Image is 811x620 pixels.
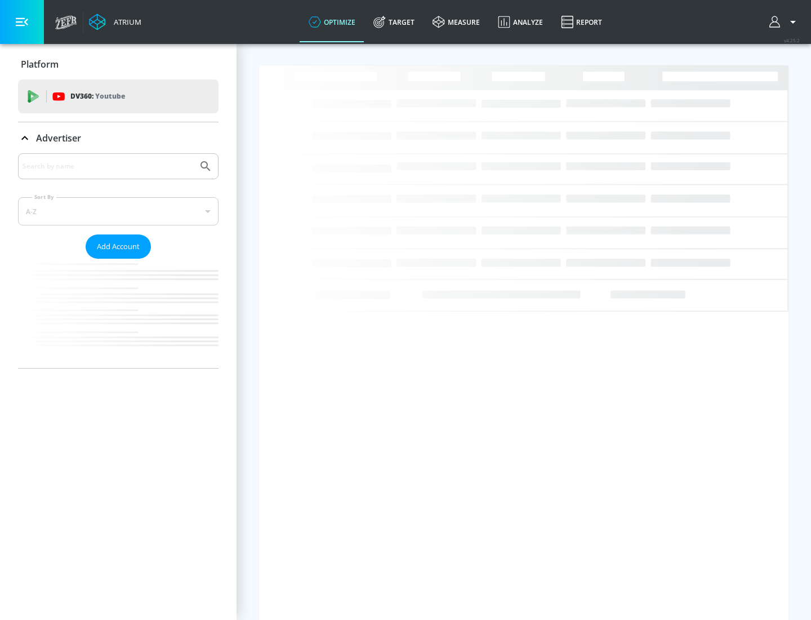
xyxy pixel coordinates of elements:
label: Sort By [32,193,56,201]
span: Add Account [97,240,140,253]
input: Search by name [23,159,193,174]
a: optimize [300,2,364,42]
p: DV360: [70,90,125,103]
span: v 4.25.2 [784,37,800,43]
a: Target [364,2,424,42]
div: Atrium [109,17,141,27]
a: Atrium [89,14,141,30]
button: Add Account [86,234,151,259]
p: Advertiser [36,132,81,144]
div: Platform [18,48,219,80]
div: A-Z [18,197,219,225]
div: Advertiser [18,122,219,154]
nav: list of Advertiser [18,259,219,368]
p: Platform [21,58,59,70]
a: Report [552,2,611,42]
div: DV360: Youtube [18,79,219,113]
div: Advertiser [18,153,219,368]
a: Analyze [489,2,552,42]
a: measure [424,2,489,42]
p: Youtube [95,90,125,102]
